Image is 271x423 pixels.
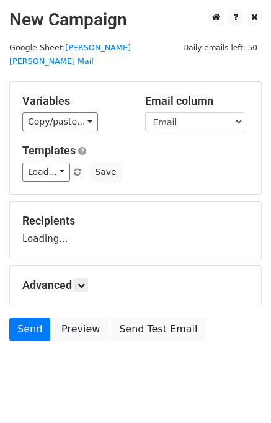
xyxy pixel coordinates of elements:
[89,163,122,182] button: Save
[145,94,249,108] h5: Email column
[9,43,131,66] small: Google Sheet:
[9,9,262,30] h2: New Campaign
[22,144,76,157] a: Templates
[22,94,127,108] h5: Variables
[179,43,262,52] a: Daily emails left: 50
[9,43,131,66] a: [PERSON_NAME] [PERSON_NAME] Mail
[22,214,249,228] h5: Recipients
[22,214,249,246] div: Loading...
[53,318,108,341] a: Preview
[179,41,262,55] span: Daily emails left: 50
[22,112,98,131] a: Copy/paste...
[22,278,249,292] h5: Advanced
[9,318,50,341] a: Send
[22,163,70,182] a: Load...
[111,318,205,341] a: Send Test Email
